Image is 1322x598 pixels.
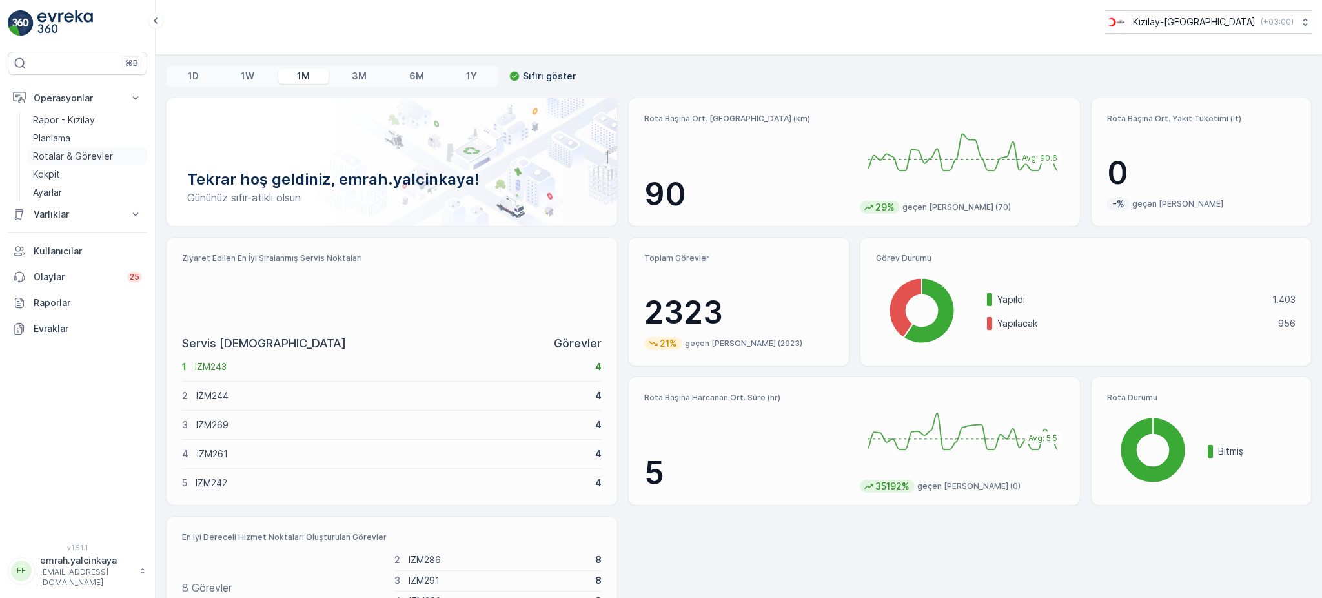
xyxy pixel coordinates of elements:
[11,561,32,581] div: EE
[182,448,188,460] p: 4
[902,202,1011,212] p: geçen [PERSON_NAME] (70)
[595,574,602,587] p: 8
[182,532,602,542] p: En İyi Dereceli Hizmet Noktaları Oluşturulan Görevler
[182,418,188,431] p: 3
[28,183,147,201] a: Ayarlar
[125,58,138,68] p: ⌘B
[37,10,93,36] img: logo_light-DOdMpM7g.png
[409,553,587,566] p: IZM286
[644,393,849,403] p: Rota Başına Harcanan Ort. Süre (hr)
[644,114,849,124] p: Rota Başına Ort. [GEOGRAPHIC_DATA] (km)
[182,360,187,373] p: 1
[1107,154,1296,192] p: 0
[1105,10,1312,34] button: Kızılay-[GEOGRAPHIC_DATA](+03:00)
[8,201,147,227] button: Varlıklar
[34,245,142,258] p: Kullanıcılar
[33,150,113,163] p: Rotalar & Görevler
[28,129,147,147] a: Planlama
[182,253,602,263] p: Ziyaret Edilen En İyi Sıralanmış Servis Noktaları
[595,477,602,490] p: 4
[917,481,1021,491] p: geçen [PERSON_NAME] (0)
[241,70,254,83] p: 1W
[33,132,70,145] p: Planlama
[1132,199,1223,209] p: geçen [PERSON_NAME]
[182,580,232,595] p: 8 Görevler
[595,389,602,402] p: 4
[1107,114,1296,124] p: Rota Başına Ort. Yakıt Tüketimi (lt)
[1105,15,1128,29] img: k%C4%B1z%C4%B1lay_jywRncg.png
[876,253,1296,263] p: Görev Durumu
[28,165,147,183] a: Kokpit
[40,567,133,588] p: [EMAIL_ADDRESS][DOMAIN_NAME]
[8,264,147,290] a: Olaylar25
[1133,15,1256,28] p: Kızılay-[GEOGRAPHIC_DATA]
[33,114,95,127] p: Rapor - Kızılay
[1107,393,1296,403] p: Rota Durumu
[28,147,147,165] a: Rotalar & Görevler
[595,418,602,431] p: 4
[409,70,424,83] p: 6M
[195,360,587,373] p: IZM243
[8,238,147,264] a: Kullanıcılar
[466,70,477,83] p: 1Y
[352,70,367,83] p: 3M
[8,316,147,342] a: Evraklar
[685,338,802,349] p: geçen [PERSON_NAME] (2923)
[8,290,147,316] a: Raporlar
[1218,445,1296,458] p: Bitmiş
[997,293,1264,306] p: Yapıldı
[196,418,587,431] p: IZM269
[33,186,62,199] p: Ayarlar
[1261,17,1294,27] p: ( +03:00 )
[644,253,833,263] p: Toplam Görevler
[34,296,142,309] p: Raporlar
[644,454,849,493] p: 5
[28,111,147,129] a: Rapor - Kızılay
[874,480,911,493] p: 35192%
[130,272,139,282] p: 25
[1111,198,1126,211] p: -%
[34,322,142,335] p: Evraklar
[182,389,188,402] p: 2
[197,448,587,460] p: IZM261
[34,271,119,284] p: Olaylar
[874,201,896,214] p: 29%
[297,70,310,83] p: 1M
[595,360,602,373] p: 4
[523,70,576,83] p: Sıfırı göster
[595,448,602,460] p: 4
[187,169,596,190] p: Tekrar hoş geldiniz, emrah.yalcinkaya!
[34,92,121,105] p: Operasyonlar
[187,190,596,205] p: Gününüz sıfır-atıklı olsun
[196,389,587,402] p: IZM244
[8,85,147,111] button: Operasyonlar
[394,574,400,587] p: 3
[8,554,147,588] button: EEemrah.yalcinkaya[EMAIL_ADDRESS][DOMAIN_NAME]
[40,554,133,567] p: emrah.yalcinkaya
[8,10,34,36] img: logo
[8,544,147,552] span: v 1.51.1
[182,335,346,353] p: Servis [DEMOGRAPHIC_DATA]
[34,208,121,221] p: Varlıklar
[196,477,587,490] p: IZM242
[182,477,187,490] p: 5
[658,337,678,350] p: 21%
[188,70,199,83] p: 1D
[997,317,1270,330] p: Yapılacak
[1278,317,1296,330] p: 956
[394,553,400,566] p: 2
[595,553,602,566] p: 8
[1272,293,1296,306] p: 1.403
[644,175,849,214] p: 90
[554,335,602,353] p: Görevler
[644,293,833,332] p: 2323
[409,574,587,587] p: IZM291
[33,168,60,181] p: Kokpit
